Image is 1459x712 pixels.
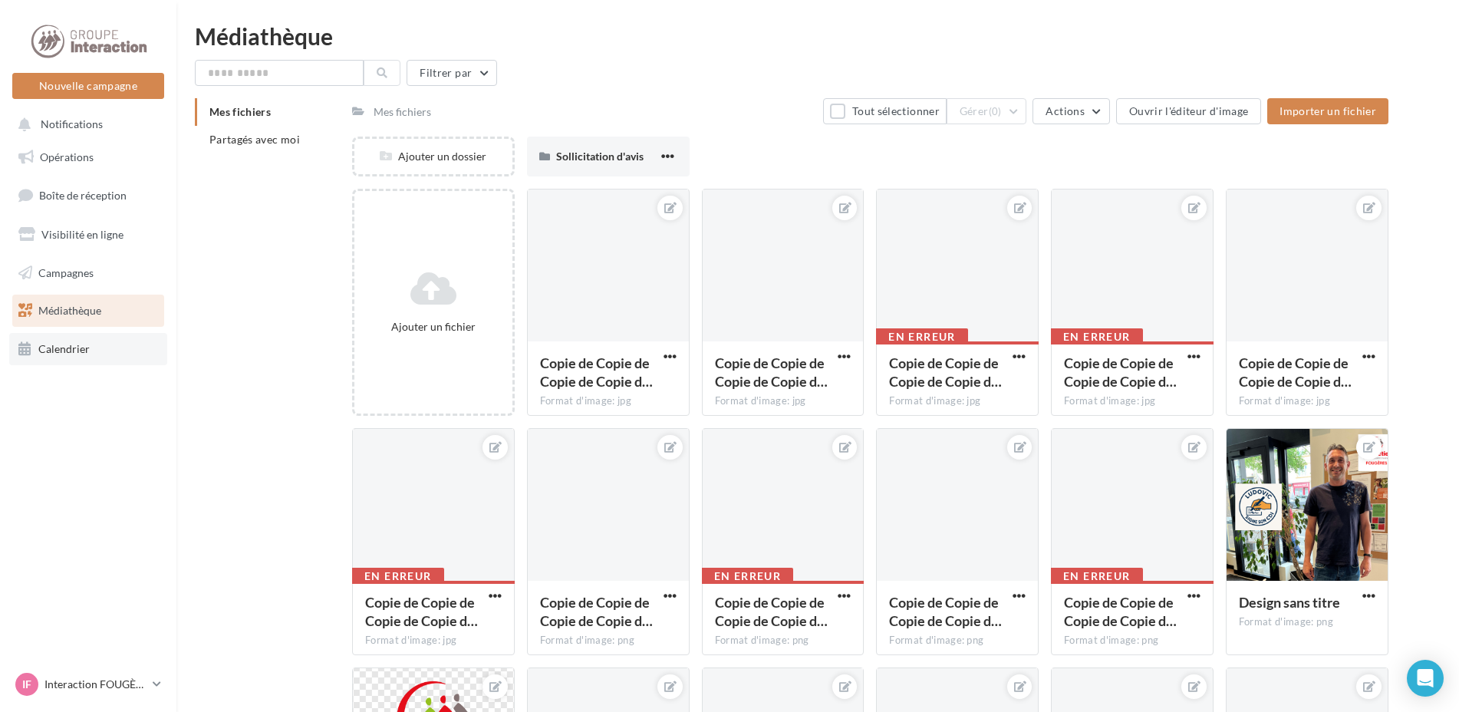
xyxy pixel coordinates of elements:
[40,150,94,163] span: Opérations
[365,594,478,629] span: Copie de Copie de Copie de Copie de Copie de Copie de Copie de Copie de Copie de Copie de Copie d...
[556,150,644,163] span: Sollicitation d'avis
[9,257,167,289] a: Campagnes
[1064,594,1177,629] span: Copie de Copie de Copie de Copie de Copie de Copie de Copie de Copie de Copie de Copie de Copie d...
[540,394,677,408] div: Format d'image: jpg
[1051,568,1143,585] div: En erreur
[989,105,1002,117] span: (0)
[702,568,794,585] div: En erreur
[1239,354,1352,390] span: Copie de Copie de Copie de Copie de Copie de Copie de Copie de Copie de Copie de Copie de Copie de C
[1064,394,1200,408] div: Format d'image: jpg
[12,73,164,99] button: Nouvelle campagne
[195,25,1441,48] div: Médiathèque
[1051,328,1143,345] div: En erreur
[361,319,506,335] div: Ajouter un fichier
[209,133,300,146] span: Partagés avec moi
[44,677,147,692] p: Interaction FOUGÈRES
[1407,660,1444,697] div: Open Intercom Messenger
[715,594,828,629] span: Copie de Copie de Copie de Copie de Copie de Copie de Copie de Copie de Copie de Copie de Copie d...
[38,304,101,317] span: Médiathèque
[540,594,653,629] span: Copie de Copie de Copie de Copie de Copie de Copie de Copie de Copie de Copie de Copie de Copie de C
[540,634,677,648] div: Format d'image: png
[22,677,31,692] span: IF
[354,149,512,164] div: Ajouter un dossier
[39,189,127,202] span: Boîte de réception
[1116,98,1261,124] button: Ouvrir l'éditeur d'image
[889,594,1002,629] span: Copie de Copie de Copie de Copie de Copie de Copie de Copie de Copie de Copie de Copie de Copie de C
[41,228,124,241] span: Visibilité en ligne
[9,141,167,173] a: Opérations
[1280,104,1376,117] span: Importer un fichier
[9,179,167,212] a: Boîte de réception
[889,394,1026,408] div: Format d'image: jpg
[12,670,164,699] a: IF Interaction FOUGÈRES
[947,98,1027,124] button: Gérer(0)
[1064,634,1200,648] div: Format d'image: png
[1239,615,1375,629] div: Format d'image: png
[407,60,497,86] button: Filtrer par
[715,394,851,408] div: Format d'image: jpg
[38,265,94,279] span: Campagnes
[1239,594,1340,611] span: Design sans titre
[1064,354,1177,390] span: Copie de Copie de Copie de Copie de Copie de Copie de Copie de Copie de Copie de Copie de Copie d...
[889,354,1002,390] span: Copie de Copie de Copie de Copie de Copie de Copie de Copie de Copie de Copie de Copie de Copie d...
[365,634,502,648] div: Format d'image: jpg
[1267,98,1388,124] button: Importer un fichier
[38,342,90,355] span: Calendrier
[41,118,103,131] span: Notifications
[540,354,653,390] span: Copie de Copie de Copie de Copie de Copie de Copie de Copie de Copie de Copie de Copie de Copie de C
[715,354,828,390] span: Copie de Copie de Copie de Copie de Copie de Copie de Copie de Copie de Copie de Copie de Copie de C
[374,104,431,120] div: Mes fichiers
[823,98,946,124] button: Tout sélectionner
[209,105,271,118] span: Mes fichiers
[9,219,167,251] a: Visibilité en ligne
[9,333,167,365] a: Calendrier
[876,328,968,345] div: En erreur
[352,568,444,585] div: En erreur
[1046,104,1084,117] span: Actions
[1239,394,1375,408] div: Format d'image: jpg
[1032,98,1109,124] button: Actions
[889,634,1026,648] div: Format d'image: png
[715,634,851,648] div: Format d'image: png
[9,295,167,327] a: Médiathèque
